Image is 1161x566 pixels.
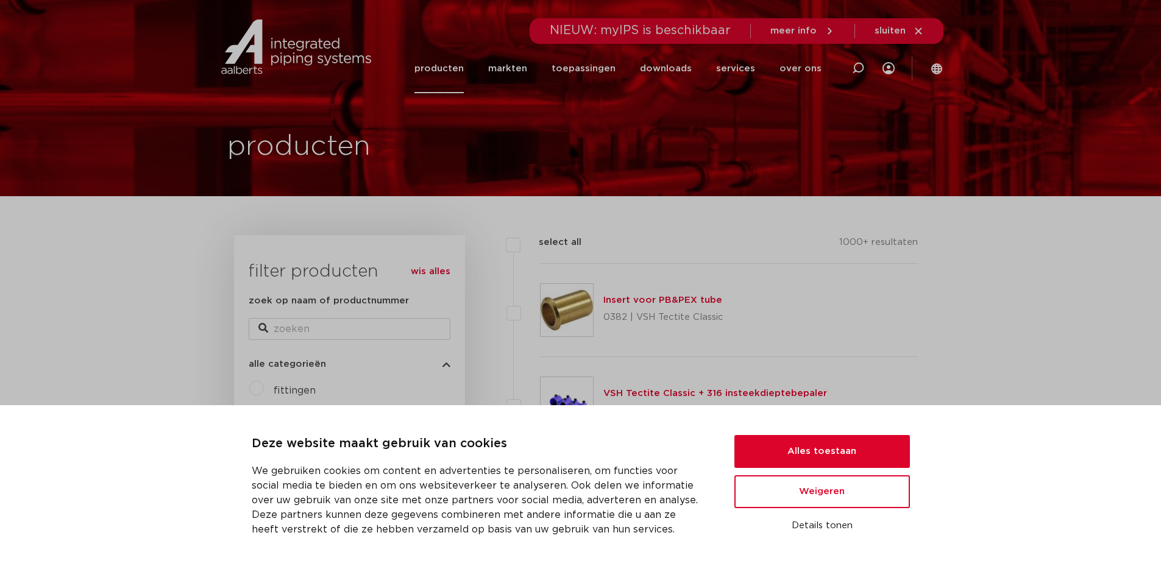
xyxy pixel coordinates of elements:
[414,44,464,93] a: producten
[520,235,581,250] label: select all
[734,435,910,468] button: Alles toestaan
[550,24,731,37] span: NIEUW: myIPS is beschikbaar
[779,44,822,93] a: over ons
[716,44,755,93] a: services
[274,386,316,395] a: fittingen
[249,359,450,369] button: alle categorieën
[249,294,409,308] label: zoek op naam of productnummer
[603,389,827,398] a: VSH Tectite Classic + 316 insteekdieptebepaler
[249,260,450,284] h3: filter producten
[603,308,723,327] p: 0382 | VSH Tectite Classic
[249,318,450,340] input: zoeken
[875,26,906,35] span: sluiten
[603,295,722,305] a: Insert voor PB&PEX tube
[541,284,593,336] img: Thumbnail for Insert voor PB&PEX tube
[603,401,827,420] p: 0965 | VSH Tectite
[252,464,705,537] p: We gebruiken cookies om content en advertenties te personaliseren, om functies voor social media ...
[411,264,450,279] a: wis alles
[882,44,895,93] div: my IPS
[249,359,326,369] span: alle categorieën
[541,377,593,430] img: Thumbnail for VSH Tectite Classic + 316 insteekdieptebepaler
[552,44,616,93] a: toepassingen
[839,235,918,254] p: 1000+ resultaten
[875,26,924,37] a: sluiten
[488,44,527,93] a: markten
[770,26,817,35] span: meer info
[227,127,371,166] h1: producten
[734,515,910,536] button: Details tonen
[770,26,835,37] a: meer info
[414,44,822,93] nav: Menu
[734,475,910,508] button: Weigeren
[640,44,692,93] a: downloads
[252,434,705,454] p: Deze website maakt gebruik van cookies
